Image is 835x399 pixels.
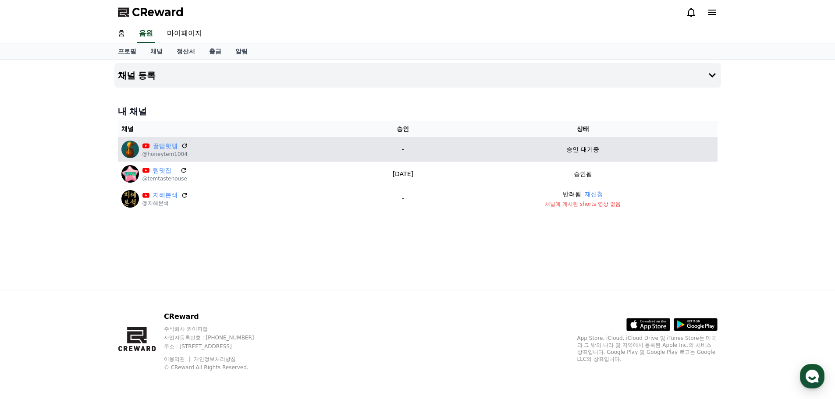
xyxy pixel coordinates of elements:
p: 주소 : [STREET_ADDRESS] [164,343,271,350]
p: 반려됨 [563,190,581,199]
img: 꿀템핫템 [121,141,139,158]
a: 홈 [111,25,132,43]
img: 템맛집 [121,165,139,183]
a: 프로필 [111,43,143,59]
p: [DATE] [361,169,445,179]
a: 알림 [228,43,255,59]
a: 이용약관 [164,356,192,362]
button: 재신청 [585,190,603,199]
p: @temtastehouse [142,175,187,182]
p: © CReward All Rights Reserved. [164,364,271,371]
a: 출금 [202,43,228,59]
p: 승인 대기중 [566,145,599,154]
p: 승인됨 [574,169,592,179]
a: 개인정보처리방침 [194,356,236,362]
p: 채널에 게시된 shorts 영상 없음 [452,201,714,208]
a: 마이페이지 [160,25,209,43]
a: 음원 [137,25,155,43]
th: 승인 [358,121,448,137]
a: 지혜본색 [153,191,178,200]
p: @지혜본색 [142,200,188,207]
p: - [361,194,445,203]
p: - [361,145,445,154]
a: 꿀템핫템 [153,141,178,151]
img: 지혜본색 [121,190,139,208]
a: 템맛집 [153,166,177,175]
th: 채널 [118,121,358,137]
p: CReward [164,311,271,322]
p: 주식회사 와이피랩 [164,325,271,332]
h4: 채널 등록 [118,71,156,80]
button: 채널 등록 [114,63,721,88]
p: App Store, iCloud, iCloud Drive 및 iTunes Store는 미국과 그 밖의 나라 및 지역에서 등록된 Apple Inc.의 서비스 상표입니다. Goo... [577,335,718,363]
p: 사업자등록번호 : [PHONE_NUMBER] [164,334,271,341]
span: CReward [132,5,184,19]
a: CReward [118,5,184,19]
a: 정산서 [170,43,202,59]
h4: 내 채널 [118,105,718,117]
p: @honeytem1004 [142,151,188,158]
th: 상태 [448,121,718,137]
a: 채널 [143,43,170,59]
